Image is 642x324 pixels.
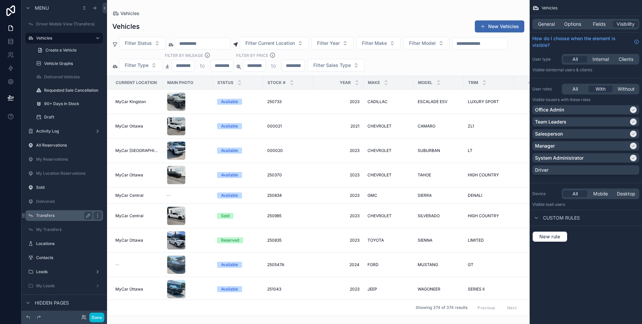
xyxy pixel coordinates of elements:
label: Driver Mobile View (Transfers) [36,21,102,27]
span: New rule [537,234,563,240]
p: Visible to [532,202,639,207]
label: My Reservations [36,157,102,162]
a: Sold [25,182,103,193]
a: All Reservations [25,140,103,151]
span: Options [564,21,581,27]
label: My Leads [36,283,92,289]
label: Locations [36,241,102,246]
label: My Transfers [36,227,102,232]
a: Locations [25,238,103,249]
span: Status [217,80,233,85]
label: Transfers [36,213,90,218]
span: How do I choose when the element is visible? [532,35,631,49]
span: Internal [593,56,609,63]
a: Leads [25,266,103,277]
a: My Transfers [25,224,103,235]
span: Custom rules [543,215,580,221]
span: Visibility [617,21,635,27]
p: Visible to [532,97,639,102]
p: Team Leaders [535,118,566,125]
button: Done [89,313,104,322]
span: All [572,56,578,63]
span: Main Photo [167,80,193,85]
label: All Reservations [36,143,102,148]
a: Create a Vehicle [33,45,103,56]
span: Odometer [529,80,551,85]
label: Requested Sale Cancellation [44,88,102,93]
span: Menu [35,5,49,11]
p: System Administrator [535,155,583,161]
span: Make [368,80,380,85]
span: Showing 374 of 374 results [416,305,467,311]
span: Create a Vehicle [45,48,77,53]
button: New rule [532,231,567,242]
p: Driver [535,167,548,173]
span: Model [418,80,432,85]
label: Vehicle Graphs [44,61,102,66]
p: Manager [535,143,555,149]
a: My Reservations [25,154,103,165]
a: Vehicle Graphs [33,58,103,69]
span: all users [549,202,565,207]
span: General [538,21,555,27]
span: Mobile [593,190,608,197]
label: Activity Log [36,129,92,134]
p: Visible to [532,67,639,73]
a: How do I choose when the element is visible? [532,35,639,49]
span: Current Location [116,80,157,85]
label: Draft [44,114,102,120]
span: Stock # [267,80,286,85]
label: Contacts [36,255,102,260]
p: Office Admin [535,106,564,113]
label: 90+ Days In Stock [44,101,102,106]
label: Device [532,191,559,196]
a: Driver Mobile View (Transfers) [25,19,103,29]
a: 90+ Days In Stock [33,98,103,109]
a: Vehicles [25,33,103,44]
label: Vehicles [36,35,90,41]
span: Hidden pages [35,300,69,306]
span: Without [618,86,635,92]
label: Leads [36,269,92,274]
a: Requested Sale Cancellation [33,85,103,96]
a: Delivered Vehicles [33,72,103,82]
label: Sold [36,185,102,190]
span: All [572,190,578,197]
a: My Leads [25,280,103,291]
label: My Location Reservations [36,171,102,176]
span: Clients [619,56,633,63]
span: With [596,86,606,92]
span: Fields [593,21,606,27]
span: Trim [468,80,478,85]
a: Delivered [25,196,103,207]
label: User roles [532,86,559,92]
span: Users with these roles [549,97,591,102]
p: Salesperson [535,131,563,137]
span: Vehicles [542,5,557,11]
a: Transfers [25,210,103,221]
label: Delivered Vehicles [44,74,102,80]
a: My Location Reservations [25,168,103,179]
span: Internal users & clients [549,67,592,72]
label: User type [532,57,559,62]
a: Activity Log [25,126,103,137]
a: Contacts [25,252,103,263]
a: Draft [33,112,103,123]
span: All [572,86,578,92]
span: Desktop [617,190,635,197]
span: Year [340,80,351,85]
label: Delivered [36,199,102,204]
